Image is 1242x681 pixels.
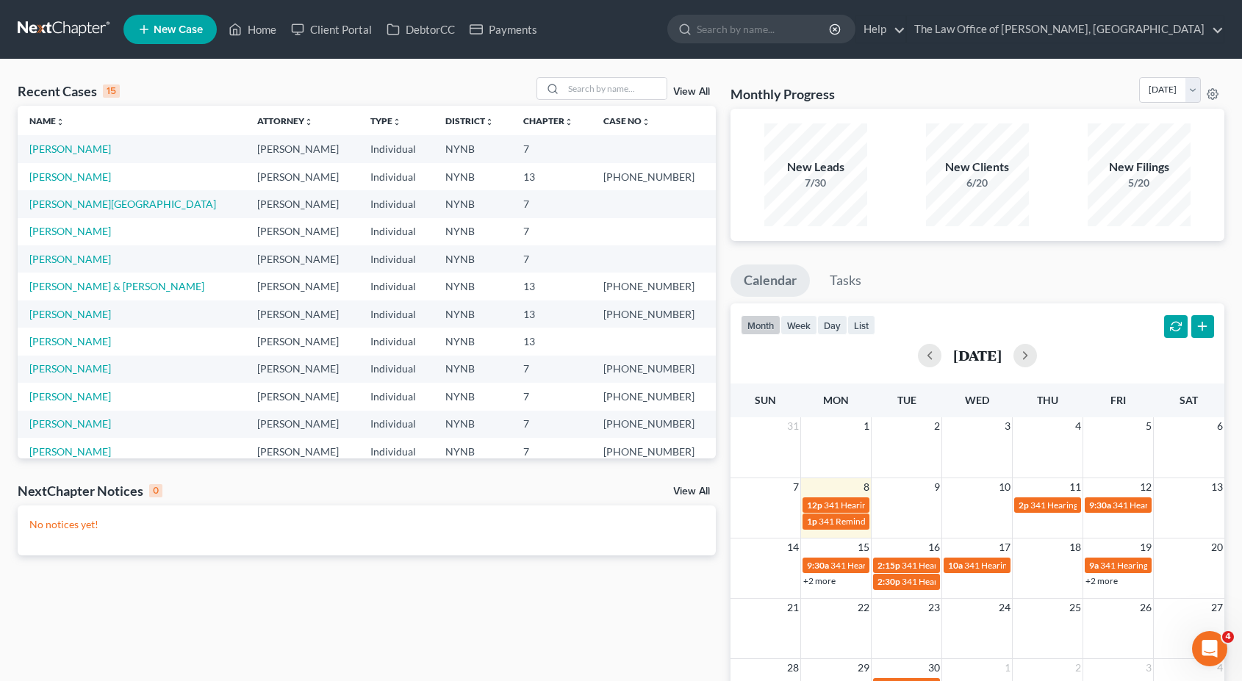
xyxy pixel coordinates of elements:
button: day [817,315,847,335]
a: Home [221,16,284,43]
button: week [780,315,817,335]
a: [PERSON_NAME] [29,445,111,458]
button: list [847,315,875,335]
span: New Case [154,24,203,35]
a: [PERSON_NAME] [29,362,111,375]
i: unfold_more [564,118,573,126]
td: NYNB [434,411,511,438]
td: NYNB [434,383,511,410]
span: 12p [807,500,822,511]
span: 7 [791,478,800,496]
span: 13 [1210,478,1224,496]
span: 29 [856,659,871,677]
td: 13 [511,163,591,190]
span: 12 [1138,478,1153,496]
i: unfold_more [56,118,65,126]
td: Individual [359,135,434,162]
td: [PHONE_NUMBER] [592,300,716,328]
a: [PERSON_NAME] [29,253,111,265]
td: [PERSON_NAME] [245,356,359,383]
span: 22 [856,599,871,616]
h2: [DATE] [953,347,1002,363]
td: [PERSON_NAME] [245,438,359,465]
a: Districtunfold_more [445,115,494,126]
td: NYNB [434,245,511,273]
span: 24 [997,599,1012,616]
span: Tue [897,394,916,406]
a: Chapterunfold_more [523,115,573,126]
span: 28 [786,659,800,677]
a: [PERSON_NAME] & [PERSON_NAME] [29,280,204,292]
a: View All [673,87,710,97]
a: Case Nounfold_more [603,115,650,126]
a: [PERSON_NAME] [29,225,111,237]
td: 7 [511,245,591,273]
td: NYNB [434,218,511,245]
span: 1p [807,516,817,527]
td: 7 [511,218,591,245]
td: Individual [359,328,434,355]
span: 14 [786,538,800,556]
span: 1 [1003,659,1012,677]
td: [PHONE_NUMBER] [592,163,716,190]
span: 26 [1138,599,1153,616]
span: 1 [862,417,871,435]
span: 3 [1144,659,1153,677]
td: Individual [359,438,434,465]
span: 9 [933,478,941,496]
span: 21 [786,599,800,616]
a: [PERSON_NAME] [29,308,111,320]
span: 3 [1003,417,1012,435]
a: Calendar [731,264,810,297]
td: Individual [359,356,434,383]
td: [PERSON_NAME] [245,328,359,355]
span: 23 [927,599,941,616]
td: [PERSON_NAME] [245,190,359,217]
td: NYNB [434,273,511,300]
td: [PHONE_NUMBER] [592,273,716,300]
h3: Monthly Progress [731,85,835,103]
span: 9:30a [807,560,829,571]
td: NYNB [434,190,511,217]
i: unfold_more [485,118,494,126]
td: Individual [359,245,434,273]
span: 4 [1074,417,1083,435]
td: 7 [511,383,591,410]
td: Individual [359,190,434,217]
span: Sun [755,394,776,406]
span: 9:30a [1089,500,1111,511]
td: NYNB [434,438,511,465]
td: [PERSON_NAME] [245,218,359,245]
td: 7 [511,438,591,465]
span: 2:30p [877,576,900,587]
td: [PERSON_NAME] [245,411,359,438]
span: 341 Hearing for [PERSON_NAME] [902,576,1033,587]
td: [PERSON_NAME] [245,163,359,190]
a: Tasks [816,264,875,297]
span: Thu [1037,394,1058,406]
div: NextChapter Notices [18,482,162,500]
td: [PERSON_NAME] [245,273,359,300]
div: 6/20 [926,176,1029,190]
td: [PERSON_NAME] [245,245,359,273]
td: NYNB [434,328,511,355]
a: +2 more [803,575,836,586]
span: 4 [1216,659,1224,677]
span: 9a [1089,560,1099,571]
div: New Leads [764,159,867,176]
a: [PERSON_NAME] [29,390,111,403]
span: 11 [1068,478,1083,496]
span: 4 [1222,631,1234,643]
td: NYNB [434,163,511,190]
a: Client Portal [284,16,379,43]
i: unfold_more [304,118,313,126]
td: 13 [511,300,591,328]
td: [PHONE_NUMBER] [592,438,716,465]
td: Individual [359,218,434,245]
td: 7 [511,411,591,438]
a: View All [673,486,710,497]
span: Wed [965,394,989,406]
span: 27 [1210,599,1224,616]
td: 13 [511,328,591,355]
td: [PERSON_NAME] [245,300,359,328]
